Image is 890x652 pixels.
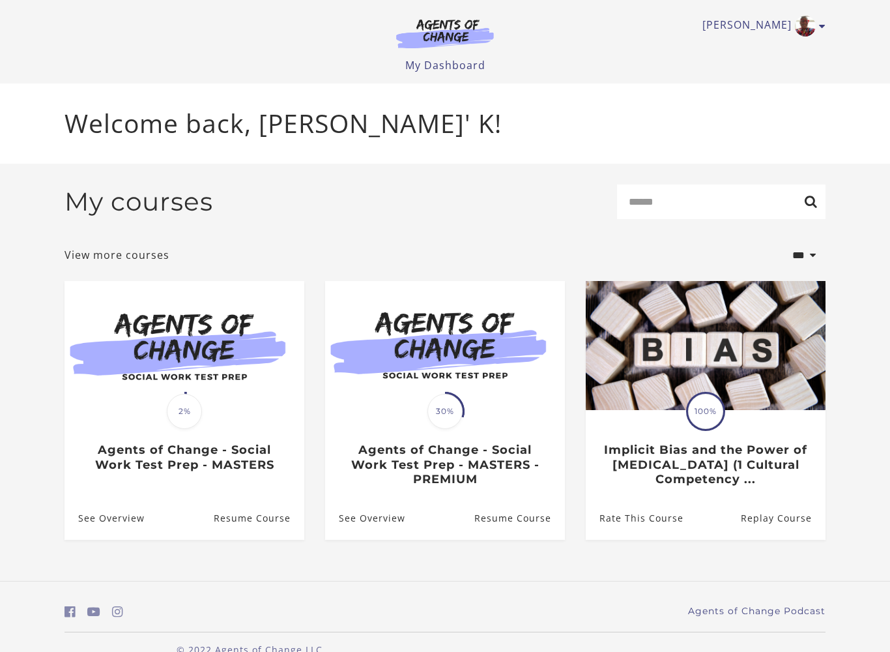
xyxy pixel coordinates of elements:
[339,443,551,487] h3: Agents of Change - Social Work Test Prep - MASTERS - PREMIUM
[325,497,405,539] a: Agents of Change - Social Work Test Prep - MASTERS - PREMIUM: See Overview
[65,497,145,539] a: Agents of Change - Social Work Test Prep - MASTERS: See Overview
[167,394,202,429] span: 2%
[702,16,819,37] a: Toggle menu
[78,443,290,472] h3: Agents of Change - Social Work Test Prep - MASTERS
[87,606,100,618] i: https://www.youtube.com/c/AgentsofChangeTestPrepbyMeaganMitchell (Open in a new window)
[112,602,123,621] a: https://www.instagram.com/agentsofchangeprep/ (Open in a new window)
[586,497,683,539] a: Implicit Bias and the Power of Peer Support (1 Cultural Competency ...: Rate This Course
[474,497,565,539] a: Agents of Change - Social Work Test Prep - MASTERS - PREMIUM: Resume Course
[65,247,169,263] a: View more courses
[688,394,723,429] span: 100%
[427,394,463,429] span: 30%
[65,602,76,621] a: https://www.facebook.com/groups/aswbtestprep (Open in a new window)
[65,104,825,143] p: Welcome back, [PERSON_NAME]' K!
[87,602,100,621] a: https://www.youtube.com/c/AgentsofChangeTestPrepbyMeaganMitchell (Open in a new window)
[65,186,213,217] h2: My courses
[112,606,123,618] i: https://www.instagram.com/agentsofchangeprep/ (Open in a new window)
[741,497,825,539] a: Implicit Bias and the Power of Peer Support (1 Cultural Competency ...: Resume Course
[382,18,508,48] img: Agents of Change Logo
[688,604,825,618] a: Agents of Change Podcast
[65,606,76,618] i: https://www.facebook.com/groups/aswbtestprep (Open in a new window)
[214,497,304,539] a: Agents of Change - Social Work Test Prep - MASTERS: Resume Course
[599,443,811,487] h3: Implicit Bias and the Power of [MEDICAL_DATA] (1 Cultural Competency ...
[405,58,485,72] a: My Dashboard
